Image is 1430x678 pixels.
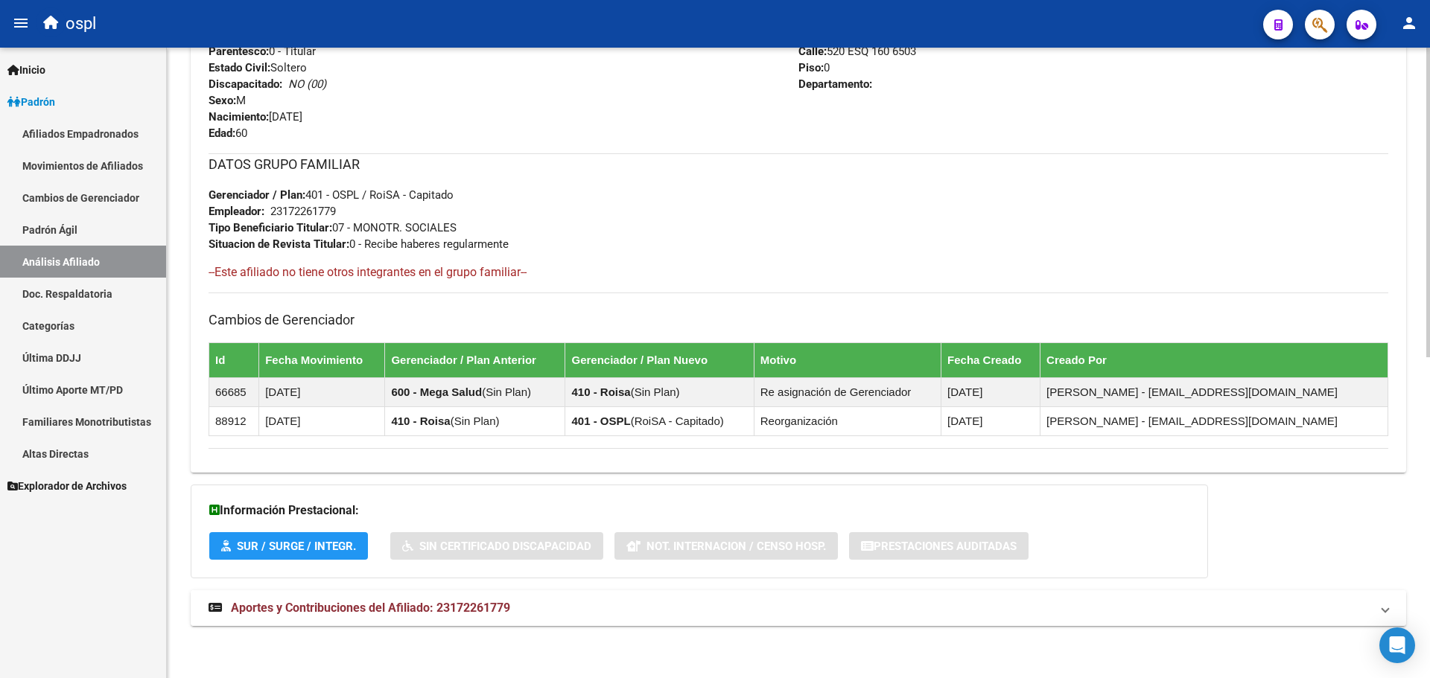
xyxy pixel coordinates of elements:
[209,377,259,406] td: 66685
[754,406,941,435] td: Reorganización
[209,94,236,107] strong: Sexo:
[754,342,941,377] th: Motivo
[1040,406,1388,435] td: [PERSON_NAME] - [EMAIL_ADDRESS][DOMAIN_NAME]
[231,601,510,615] span: Aportes y Contribuciones del Afiliado: 23172261779
[209,310,1388,330] h3: Cambios de Gerenciador
[259,406,385,435] td: [DATE]
[486,386,527,398] span: Sin Plan
[209,342,259,377] th: Id
[565,342,754,377] th: Gerenciador / Plan Nuevo
[798,61,830,74] span: 0
[798,77,872,91] strong: Departamento:
[754,377,941,406] td: Re asignación de Gerenciador
[1379,627,1415,663] div: Open Intercom Messenger
[849,532,1029,560] button: Prestaciones Auditadas
[385,406,565,435] td: ( )
[419,540,591,553] span: Sin Certificado Discapacidad
[635,386,676,398] span: Sin Plan
[391,386,482,398] strong: 600 - Mega Salud
[209,237,349,251] strong: Situacion de Revista Titular:
[209,45,316,58] span: 0 - Titular
[259,342,385,377] th: Fecha Movimiento
[209,188,454,202] span: 401 - OSPL / RoiSA - Capitado
[646,540,826,553] span: Not. Internacion / Censo Hosp.
[191,590,1406,626] mat-expansion-panel-header: Aportes y Contribuciones del Afiliado: 23172261779
[209,500,1189,521] h3: Información Prestacional:
[237,540,356,553] span: SUR / SURGE / INTEGR.
[7,62,45,78] span: Inicio
[209,221,457,234] span: 07 - MONOTR. SOCIALES
[571,415,630,427] strong: 401 - OSPL
[209,45,269,58] strong: Parentesco:
[209,61,270,74] strong: Estado Civil:
[565,377,754,406] td: ( )
[385,342,565,377] th: Gerenciador / Plan Anterior
[209,188,305,202] strong: Gerenciador / Plan:
[209,110,302,124] span: [DATE]
[209,406,259,435] td: 88912
[391,415,450,427] strong: 410 - Roisa
[614,532,838,560] button: Not. Internacion / Censo Hosp.
[209,221,332,234] strong: Tipo Beneficiario Titular:
[635,415,720,427] span: RoiSA - Capitado
[209,127,247,140] span: 60
[209,205,264,218] strong: Empleador:
[209,110,269,124] strong: Nacimiento:
[7,94,55,110] span: Padrón
[7,478,127,494] span: Explorador de Archivos
[798,45,916,58] span: 520 ESQ 160 6503
[1040,342,1388,377] th: Creado Por
[941,377,1040,406] td: [DATE]
[874,540,1017,553] span: Prestaciones Auditadas
[565,406,754,435] td: ( )
[12,14,30,32] mat-icon: menu
[941,406,1040,435] td: [DATE]
[1040,377,1388,406] td: [PERSON_NAME] - [EMAIL_ADDRESS][DOMAIN_NAME]
[209,61,307,74] span: Soltero
[209,77,282,91] strong: Discapacitado:
[288,77,326,91] i: NO (00)
[209,264,1388,281] h4: --Este afiliado no tiene otros integrantes en el grupo familiar--
[209,154,1388,175] h3: DATOS GRUPO FAMILIAR
[209,532,368,560] button: SUR / SURGE / INTEGR.
[571,386,630,398] strong: 410 - Roisa
[66,7,96,40] span: ospl
[798,61,824,74] strong: Piso:
[209,127,235,140] strong: Edad:
[209,94,246,107] span: M
[259,377,385,406] td: [DATE]
[798,45,827,58] strong: Calle:
[270,203,336,220] div: 23172261779
[209,237,509,251] span: 0 - Recibe haberes regularmente
[385,377,565,406] td: ( )
[454,415,496,427] span: Sin Plan
[941,342,1040,377] th: Fecha Creado
[390,532,603,560] button: Sin Certificado Discapacidad
[1400,14,1418,32] mat-icon: person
